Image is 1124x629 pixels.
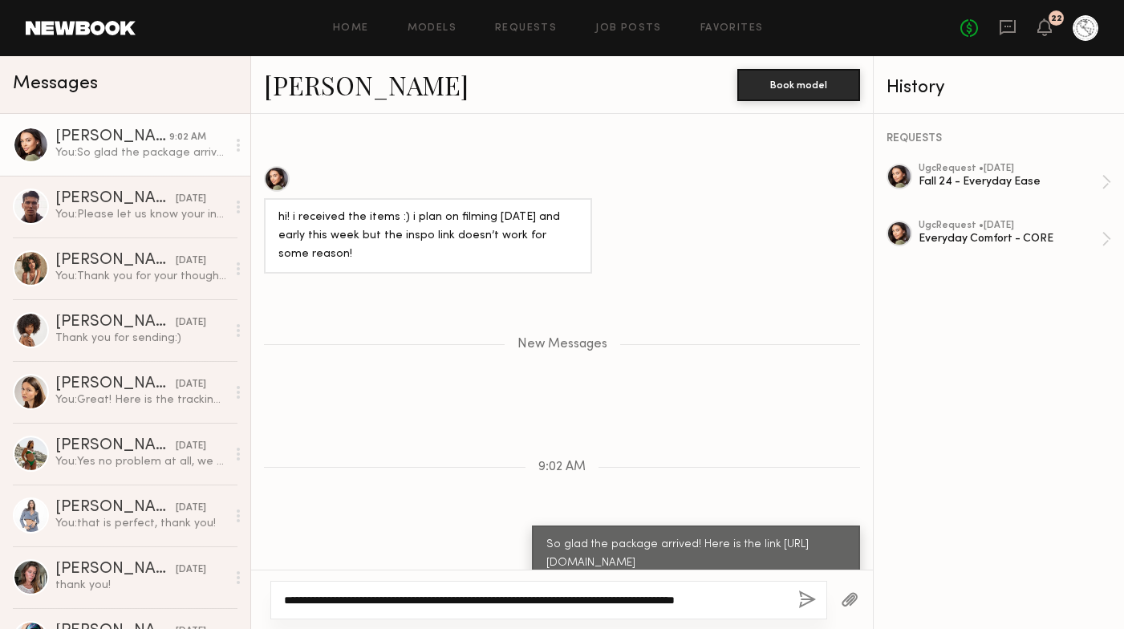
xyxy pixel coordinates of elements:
div: [DATE] [176,315,206,331]
div: [PERSON_NAME] [55,376,176,392]
div: REQUESTS [887,133,1111,144]
a: ugcRequest •[DATE]Everyday Comfort - CORE [919,221,1111,258]
div: Thank you for sending:) [55,331,226,346]
a: Job Posts [595,23,662,34]
a: Home [333,23,369,34]
span: New Messages [517,338,607,351]
div: [PERSON_NAME] [55,562,176,578]
div: [PERSON_NAME] [55,438,176,454]
div: ugc Request • [DATE] [919,164,1102,174]
div: thank you! [55,578,226,593]
div: You: Yes no problem at all, we always appreciate the effort and energy you pour into the content!... [55,454,226,469]
div: [DATE] [176,501,206,516]
a: [PERSON_NAME] [264,67,469,102]
div: hi! i received the items :) i plan on filming [DATE] and early this week but the inspo link doesn... [278,209,578,264]
div: [DATE] [176,562,206,578]
div: You: Thank you for your thoughtful content! We appreciate the effort you put into making quality ... [55,269,226,284]
div: [PERSON_NAME] [55,129,169,145]
div: 22 [1051,14,1062,23]
div: You: So glad the package arrived! Here is the link [URL][DOMAIN_NAME] [55,145,226,160]
div: You: that is perfect, thank you! [55,516,226,531]
div: You: Please let us know your instagram handle if you would like to be tagged! [55,207,226,222]
div: [PERSON_NAME] [55,500,176,516]
a: Favorites [700,23,764,34]
div: [DATE] [176,192,206,207]
div: [PERSON_NAME] [55,253,176,269]
span: 9:02 AM [538,461,586,474]
a: ugcRequest •[DATE]Fall 24 - Everyday Ease [919,164,1111,201]
div: [DATE] [176,377,206,392]
span: Messages [13,75,98,93]
a: Book model [737,77,860,91]
div: [PERSON_NAME] [55,314,176,331]
div: So glad the package arrived! Here is the link [URL][DOMAIN_NAME] [546,536,846,573]
button: Book model [737,69,860,101]
div: 9:02 AM [169,130,206,145]
a: Models [408,23,456,34]
a: Requests [495,23,557,34]
div: Fall 24 - Everyday Ease [919,174,1102,189]
div: Everyday Comfort - CORE [919,231,1102,246]
div: [PERSON_NAME] [55,191,176,207]
div: [DATE] [176,254,206,269]
div: ugc Request • [DATE] [919,221,1102,231]
div: [DATE] [176,439,206,454]
div: You: Great! Here is the tracking: 92346903470179300026809815 [55,392,226,408]
div: History [887,79,1111,97]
